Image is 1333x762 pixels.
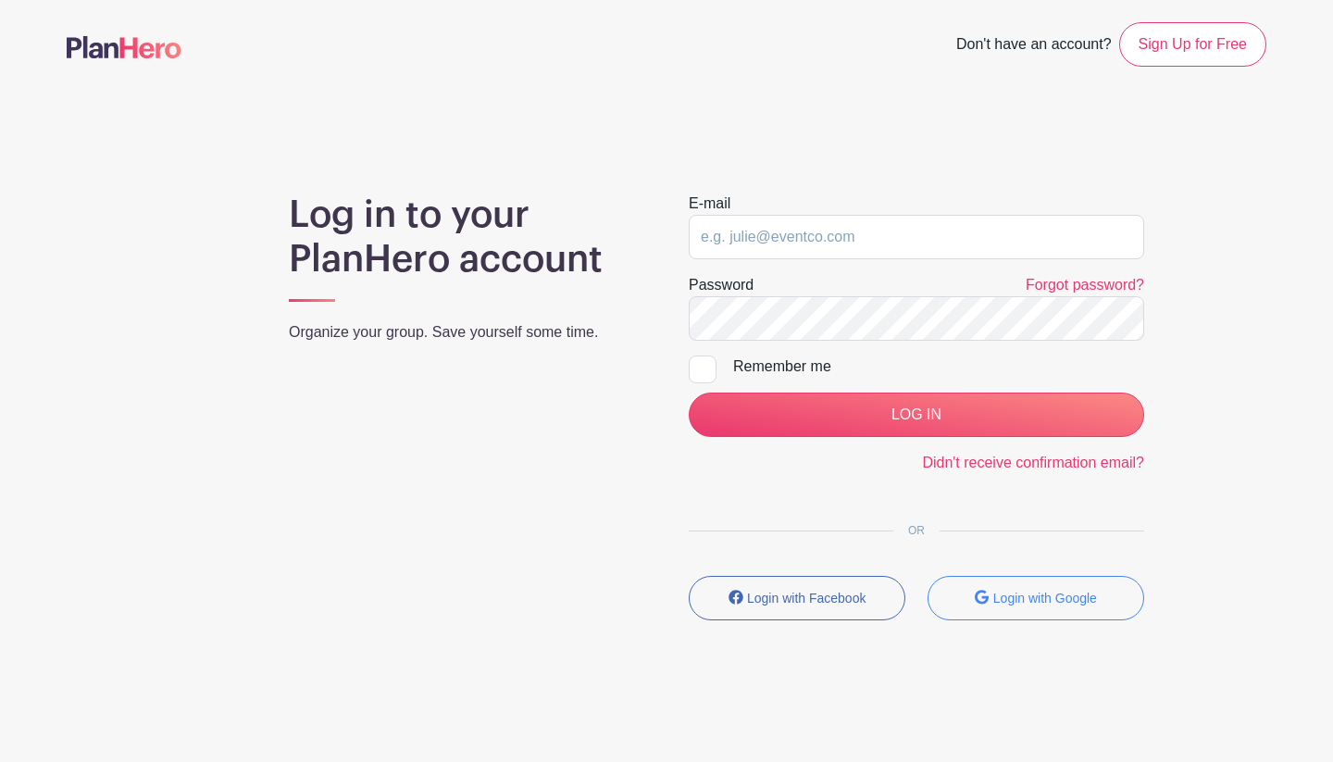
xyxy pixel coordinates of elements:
a: Forgot password? [1026,277,1144,293]
p: Organize your group. Save yourself some time. [289,321,644,344]
h1: Log in to your PlanHero account [289,193,644,281]
input: LOG IN [689,393,1144,437]
input: e.g. julie@eventco.com [689,215,1144,259]
small: Login with Google [993,591,1097,606]
div: Remember me [733,356,1144,378]
label: Password [689,274,754,296]
a: Didn't receive confirmation email? [922,455,1144,470]
span: Don't have an account? [956,26,1112,67]
button: Login with Facebook [689,576,905,620]
label: E-mail [689,193,730,215]
button: Login with Google [928,576,1144,620]
img: logo-507f7623f17ff9eddc593b1ce0a138ce2505c220e1c5a4e2b4648c50719b7d32.svg [67,36,181,58]
small: Login with Facebook [747,591,866,606]
a: Sign Up for Free [1119,22,1266,67]
span: OR [893,524,940,537]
